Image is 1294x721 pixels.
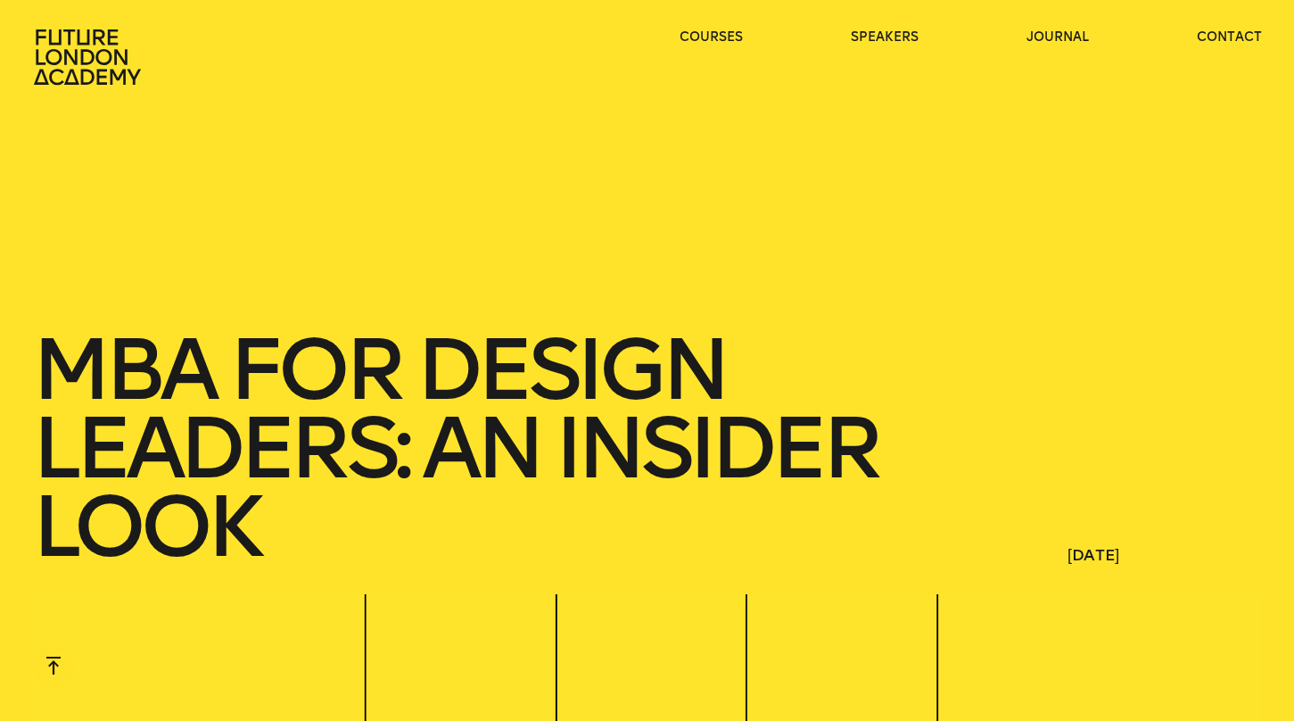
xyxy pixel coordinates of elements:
a: contact [1197,29,1262,46]
h1: MBA for Design Leaders: an insider look [32,330,938,566]
span: [DATE] [1067,544,1262,566]
a: courses [680,29,743,46]
a: journal [1026,29,1089,46]
a: speakers [851,29,919,46]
